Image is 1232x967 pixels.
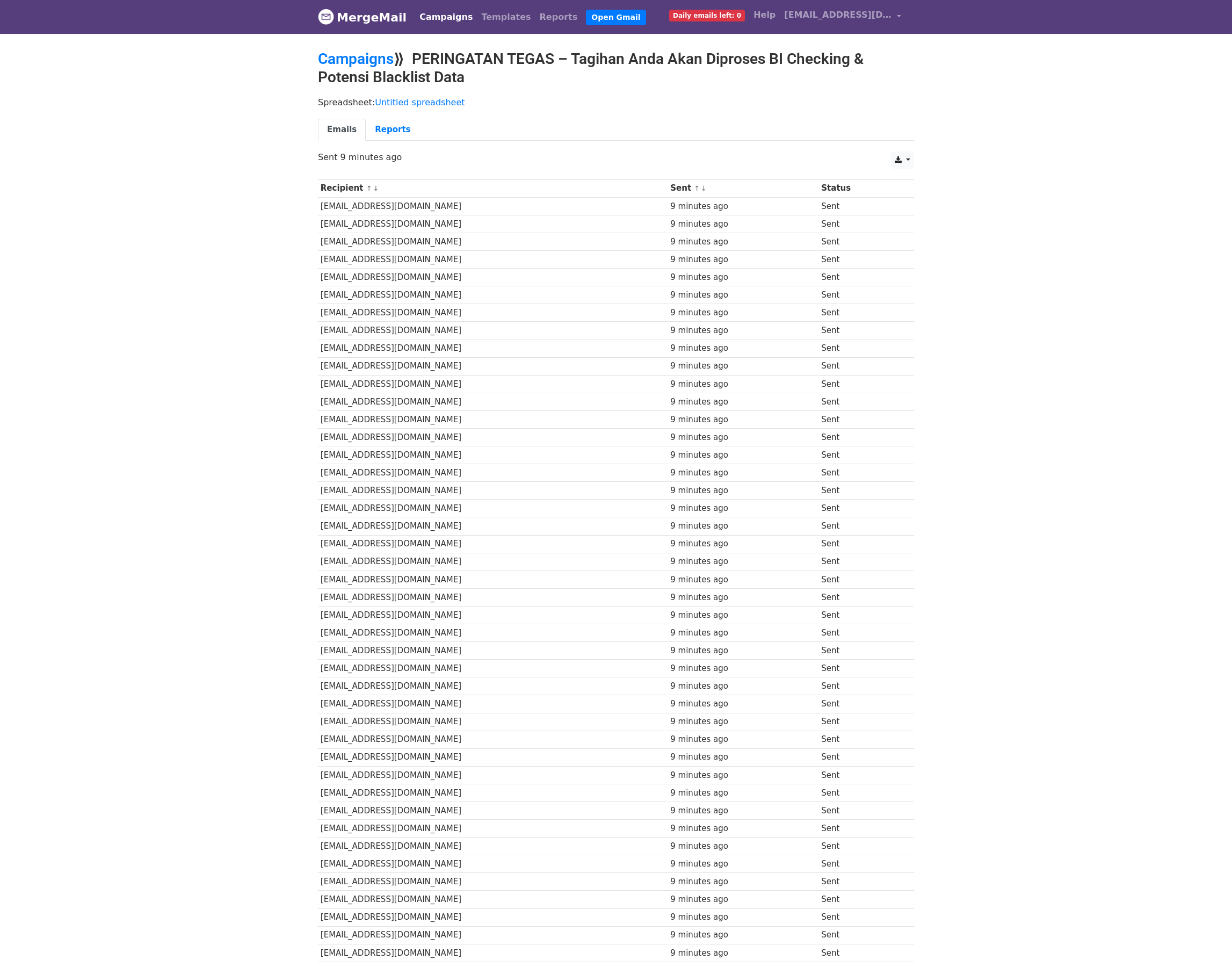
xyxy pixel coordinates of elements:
td: Sent [819,908,902,926]
div: 9 minutes ago [670,378,816,391]
td: [EMAIL_ADDRESS][DOMAIN_NAME] [318,624,668,642]
a: ↓ [701,184,707,192]
td: [EMAIL_ADDRESS][DOMAIN_NAME] [318,766,668,784]
td: Sent [819,482,902,500]
div: 9 minutes ago [670,396,816,408]
td: Sent [819,322,902,340]
div: 9 minutes ago [670,787,816,799]
span: Daily emails left: 0 [669,10,745,21]
td: Sent [819,233,902,250]
div: 9 minutes ago [670,716,816,728]
td: [EMAIL_ADDRESS][DOMAIN_NAME] [318,891,668,908]
div: 9 minutes ago [670,662,816,675]
td: Sent [819,855,902,873]
a: Emails [318,119,366,141]
div: 9 minutes ago [670,876,816,888]
div: 9 minutes ago [670,822,816,835]
td: [EMAIL_ADDRESS][DOMAIN_NAME] [318,517,668,535]
div: 9 minutes ago [670,840,816,853]
th: Recipient [318,179,668,197]
td: [EMAIL_ADDRESS][DOMAIN_NAME] [318,695,668,713]
td: [EMAIL_ADDRESS][DOMAIN_NAME] [318,251,668,269]
a: ↑ [694,184,700,192]
div: 9 minutes ago [670,627,816,639]
div: 9 minutes ago [670,858,816,870]
td: Sent [819,873,902,891]
div: 9 minutes ago [670,467,816,479]
div: 9 minutes ago [670,947,816,959]
div: 9 minutes ago [670,574,816,586]
td: Sent [819,838,902,855]
td: Sent [819,624,902,642]
td: Sent [819,944,902,962]
div: 9 minutes ago [670,893,816,906]
div: 9 minutes ago [670,929,816,941]
td: [EMAIL_ADDRESS][DOMAIN_NAME] [318,820,668,838]
td: Sent [819,891,902,908]
td: [EMAIL_ADDRESS][DOMAIN_NAME] [318,215,668,233]
td: Sent [819,571,902,588]
div: 9 minutes ago [670,360,816,372]
td: [EMAIL_ADDRESS][DOMAIN_NAME] [318,606,668,624]
td: Sent [819,535,902,553]
a: Daily emails left: 0 [665,4,749,26]
a: Open Gmail [586,10,646,25]
td: Sent [819,802,902,819]
td: Sent [819,215,902,233]
td: Sent [819,642,902,660]
div: 9 minutes ago [670,591,816,604]
td: [EMAIL_ADDRESS][DOMAIN_NAME] [318,464,668,482]
div: 9 minutes ago [670,324,816,337]
td: Sent [819,677,902,695]
td: [EMAIL_ADDRESS][DOMAIN_NAME] [318,304,668,322]
td: [EMAIL_ADDRESS][DOMAIN_NAME] [318,393,668,410]
td: Sent [819,393,902,410]
td: [EMAIL_ADDRESS][DOMAIN_NAME] [318,286,668,304]
div: 9 minutes ago [670,449,816,461]
td: [EMAIL_ADDRESS][DOMAIN_NAME] [318,838,668,855]
div: 9 minutes ago [670,751,816,763]
td: Sent [819,500,902,517]
td: [EMAIL_ADDRESS][DOMAIN_NAME] [318,802,668,819]
td: Sent [819,197,902,215]
td: Sent [819,464,902,482]
span: [EMAIL_ADDRESS][DOMAIN_NAME] [784,9,892,21]
div: 9 minutes ago [670,200,816,213]
div: 9 minutes ago [670,538,816,550]
th: Sent [668,179,818,197]
a: Reports [366,119,419,141]
td: Sent [819,553,902,571]
td: Sent [819,660,902,677]
div: 9 minutes ago [670,342,816,355]
div: 9 minutes ago [670,805,816,817]
div: 9 minutes ago [670,218,816,230]
td: Sent [819,429,902,446]
td: [EMAIL_ADDRESS][DOMAIN_NAME] [318,588,668,606]
td: Sent [819,286,902,304]
td: [EMAIL_ADDRESS][DOMAIN_NAME] [318,535,668,553]
a: MergeMail [318,6,407,28]
td: Sent [819,926,902,944]
div: 9 minutes ago [670,271,816,284]
div: 9 minutes ago [670,520,816,532]
td: Sent [819,251,902,269]
div: 9 minutes ago [670,289,816,301]
td: [EMAIL_ADDRESS][DOMAIN_NAME] [318,748,668,766]
td: [EMAIL_ADDRESS][DOMAIN_NAME] [318,269,668,286]
p: Spreadsheet: [318,97,914,108]
td: [EMAIL_ADDRESS][DOMAIN_NAME] [318,642,668,660]
td: [EMAIL_ADDRESS][DOMAIN_NAME] [318,944,668,962]
td: Sent [819,766,902,784]
td: [EMAIL_ADDRESS][DOMAIN_NAME] [318,410,668,428]
a: Untitled spreadsheet [375,97,465,107]
a: ↓ [373,184,379,192]
td: [EMAIL_ADDRESS][DOMAIN_NAME] [318,926,668,944]
td: [EMAIL_ADDRESS][DOMAIN_NAME] [318,446,668,464]
td: [EMAIL_ADDRESS][DOMAIN_NAME] [318,500,668,517]
td: Sent [819,748,902,766]
div: 9 minutes ago [670,733,816,746]
td: [EMAIL_ADDRESS][DOMAIN_NAME] [318,233,668,250]
div: 9 minutes ago [670,307,816,319]
td: Sent [819,304,902,322]
td: Sent [819,695,902,713]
